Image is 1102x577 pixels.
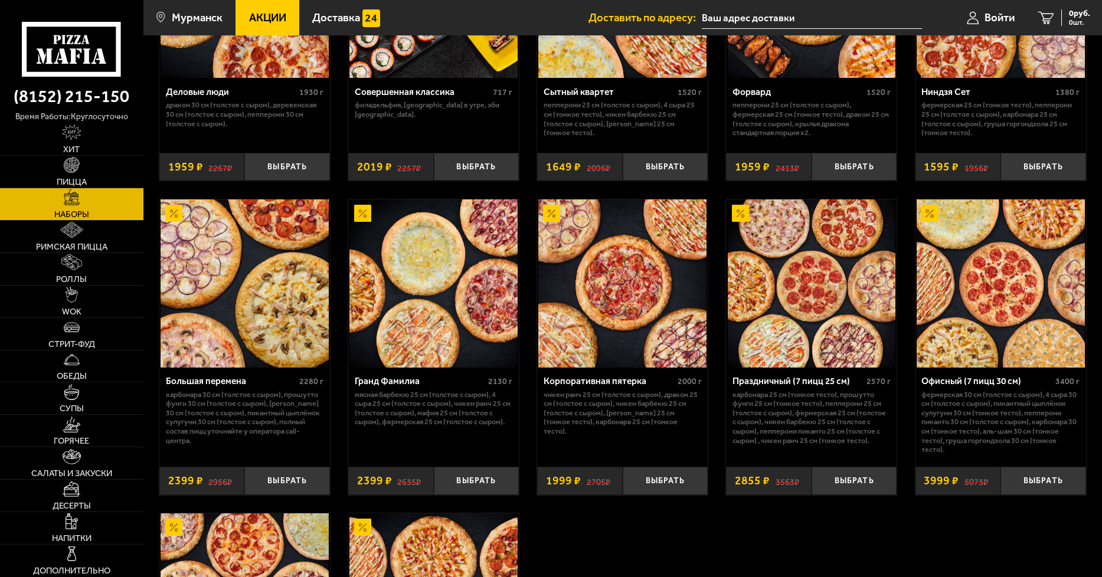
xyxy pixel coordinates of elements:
[915,199,1086,368] a: АкционныйОфисный (7 пицц 30 см)
[244,467,330,495] button: Выбрать
[434,153,519,181] button: Выбрать
[299,87,323,97] span: 1930 г
[172,12,223,24] span: Мурманск
[1069,19,1090,26] span: 0 шт.
[54,210,89,219] span: Наборы
[159,199,330,368] a: АкционныйБольшая перемена
[434,467,519,495] button: Выбрать
[921,100,1080,137] p: Фермерская 25 см (тонкое тесто), Пепперони 25 см (толстое с сыром), Карбонара 25 см (толстое с сы...
[244,153,330,181] button: Выбрать
[776,475,799,486] s: 3563 ₽
[397,161,421,172] s: 2257 ₽
[60,404,84,413] span: Супы
[702,7,922,29] input: Ваш адрес доставки
[776,161,799,172] s: 2413 ₽
[62,307,81,316] span: WOK
[726,199,897,368] a: АкционныйПраздничный (7 пицц 25 см)
[36,242,107,251] span: Римская пицца
[355,390,513,427] p: Мясная Барбекю 25 см (толстое с сыром), 4 сыра 25 см (толстое с сыром), Чикен Ранч 25 см (толстое...
[733,390,891,445] p: Карбонара 25 см (тонкое тесто), Прошутто Фунги 25 см (тонкое тесто), Пепперони 25 см (толстое с с...
[921,390,1080,454] p: Фермерская 30 см (толстое с сыром), 4 сыра 30 см (толстое с сыром), Пикантный цыплёнок сулугуни 3...
[921,205,938,222] img: Акционный
[161,199,329,368] img: Большая перемена
[31,469,112,478] span: Салаты и закуски
[1000,153,1086,181] button: Выбрать
[54,437,89,445] span: Горячее
[728,199,896,368] img: Праздничный (7 пицц 25 см)
[543,205,560,222] img: Акционный
[732,205,749,222] img: Акционный
[544,87,675,98] div: Сытный квартет
[587,161,610,172] s: 2096 ₽
[917,199,1085,368] img: Офисный (7 пицц 30 см)
[921,376,1052,387] div: Офисный (7 пицц 30 см)
[546,161,581,172] span: 1649 ₽
[1000,467,1086,495] button: Выбрать
[63,145,80,154] span: Хит
[544,390,702,436] p: Чикен Ранч 25 см (толстое с сыром), Дракон 25 см (толстое с сыром), Чикен Барбекю 25 см (толстое ...
[733,376,864,387] div: Праздничный (7 пицц 25 см)
[733,100,891,137] p: Пепперони 25 см (толстое с сыром), Фермерская 25 см (тонкое тесто), Дракон 25 см (толстое с сыром...
[165,205,182,222] img: Акционный
[355,376,486,387] div: Гранд Фамилиа
[546,475,581,486] span: 1999 ₽
[53,501,91,510] span: Десерты
[587,475,610,486] s: 2705 ₽
[249,12,286,24] span: Акции
[56,275,87,284] span: Роллы
[1069,9,1090,18] span: 0 руб.
[168,161,203,172] span: 1959 ₽
[924,161,959,172] span: 1595 ₽
[166,376,297,387] div: Большая перемена
[678,87,702,97] span: 1520 г
[57,372,87,381] span: Обеды
[33,566,110,575] span: Дополнительно
[299,376,323,386] span: 2280 г
[623,467,708,495] button: Выбрать
[355,100,513,119] p: Филадельфия, [GEOGRAPHIC_DATA] в угре, Эби [GEOGRAPHIC_DATA].
[357,161,392,172] span: 2019 ₽
[354,519,371,536] img: Акционный
[348,199,519,368] a: АкционныйГранд Фамилиа
[166,390,324,445] p: Карбонара 30 см (толстое с сыром), Прошутто Фунги 30 см (толстое с сыром), [PERSON_NAME] 30 см (т...
[48,340,95,349] span: Стрит-фуд
[362,9,380,27] img: 15daf4d41897b9f0e9f617042186c801.svg
[1055,87,1080,97] span: 1380 г
[588,12,702,24] span: Доставить по адресу:
[538,199,707,368] img: Корпоративная пятерка
[678,376,702,386] span: 2000 г
[544,376,675,387] div: Корпоративная пятерка
[964,161,988,172] s: 1956 ₽
[488,376,512,386] span: 2130 г
[921,87,1052,98] div: Ниндзя Сет
[812,467,897,495] button: Выбрать
[924,475,959,486] span: 3999 ₽
[312,12,360,24] span: Доставка
[354,205,371,222] img: Акционный
[166,87,297,98] div: Деловые люди
[349,199,518,368] img: Гранд Фамилиа
[1055,376,1080,386] span: 3400 г
[397,475,421,486] s: 2635 ₽
[735,475,770,486] span: 2855 ₽
[208,475,232,486] s: 2956 ₽
[52,534,91,543] span: Напитки
[866,87,891,97] span: 1520 г
[493,87,512,97] span: 717 г
[866,376,891,386] span: 2570 г
[166,100,324,128] p: Дракон 30 см (толстое с сыром), Деревенская 30 см (толстое с сыром), Пепперони 30 см (толстое с с...
[985,12,1015,24] span: Войти
[812,153,897,181] button: Выбрать
[964,475,988,486] s: 5073 ₽
[165,519,182,536] img: Акционный
[168,475,203,486] span: 2399 ₽
[623,153,708,181] button: Выбрать
[537,199,708,368] a: АкционныйКорпоративная пятерка
[57,178,87,186] span: Пицца
[735,161,770,172] span: 1959 ₽
[544,100,702,137] p: Пепперони 25 см (толстое с сыром), 4 сыра 25 см (тонкое тесто), Чикен Барбекю 25 см (толстое с сы...
[357,475,392,486] span: 2399 ₽
[733,87,864,98] div: Форвард
[208,161,232,172] s: 2267 ₽
[355,87,490,98] div: Совершенная классика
